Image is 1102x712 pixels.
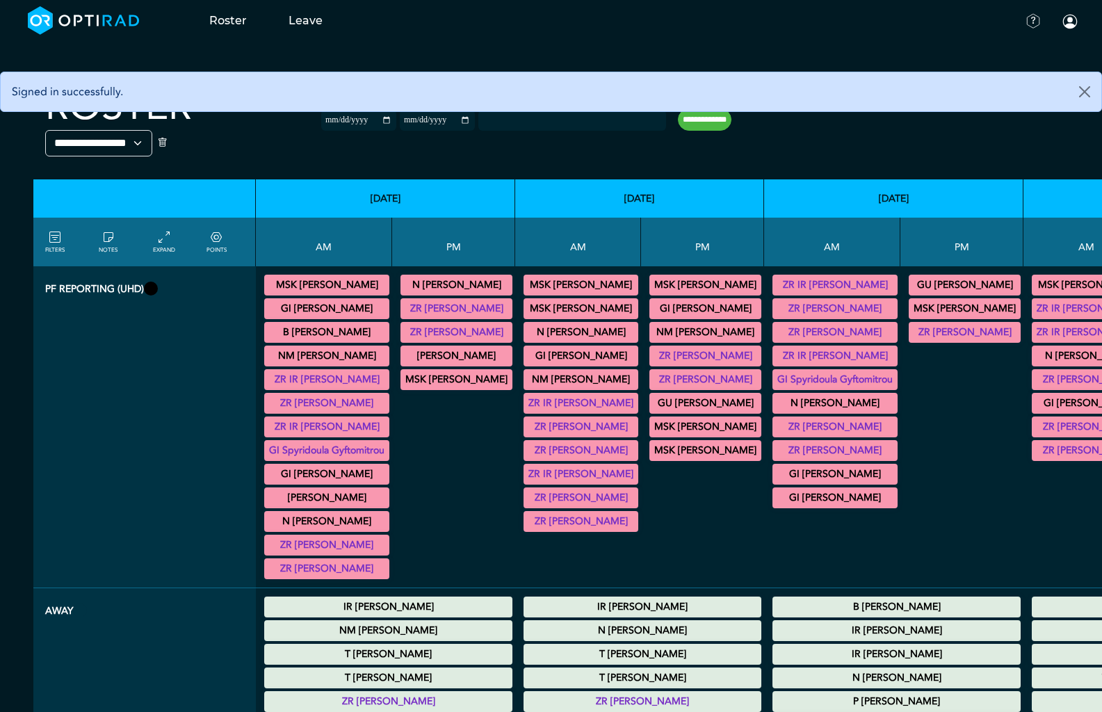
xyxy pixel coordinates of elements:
[909,322,1021,343] div: General XR 13:00 - 14:00
[526,348,636,364] summary: GI [PERSON_NAME]
[400,298,512,319] div: General XR 12:00 - 13:00
[775,489,896,506] summary: GI [PERSON_NAME]
[264,597,512,617] div: Annual Leave 00:00 - 23:59
[649,346,761,366] div: General XR 13:00 - 14:00
[526,513,636,530] summary: ZR [PERSON_NAME]
[266,324,387,341] summary: B [PERSON_NAME]
[526,466,636,483] summary: ZR IR [PERSON_NAME]
[400,346,512,366] div: General XR 14:00 - 15:00
[775,622,1019,639] summary: IR [PERSON_NAME]
[1068,72,1101,111] button: Close
[772,369,898,390] div: General XR 09:00 - 11:00
[264,393,389,414] div: General XR 08:00 - 09:00
[772,464,898,485] div: General XR 10:30 - 11:30
[772,644,1021,665] div: Annual Leave 00:00 - 23:59
[264,346,389,366] div: General XR 08:00 - 09:00
[33,266,256,588] th: PF Reporting (UHD)
[526,419,636,435] summary: ZR [PERSON_NAME]
[524,464,638,485] div: General XR 08:30 - 09:00
[651,442,759,459] summary: MSK [PERSON_NAME]
[651,324,759,341] summary: NM [PERSON_NAME]
[526,599,759,615] summary: IR [PERSON_NAME]
[651,300,759,317] summary: GI [PERSON_NAME]
[266,537,387,553] summary: ZR [PERSON_NAME]
[266,395,387,412] summary: ZR [PERSON_NAME]
[400,369,512,390] div: XR MSK 19:00 - 19:30
[775,324,896,341] summary: ZR [PERSON_NAME]
[649,393,761,414] div: General XR 16:00 - 17:00
[266,646,510,663] summary: T [PERSON_NAME]
[206,229,227,254] a: collapse/expand expected points
[264,511,389,532] div: General XR 09:00 - 10:30
[264,298,389,319] div: General XR 07:15 - 08:00
[775,599,1019,615] summary: B [PERSON_NAME]
[772,393,898,414] div: General XR 10:00 - 11:00
[911,300,1019,317] summary: MSK [PERSON_NAME]
[264,416,389,437] div: General XR 08:30 - 09:00
[266,348,387,364] summary: NM [PERSON_NAME]
[256,179,515,218] th: [DATE]
[264,464,389,485] div: General XR 09:00 - 10:00
[515,179,764,218] th: [DATE]
[772,322,898,343] div: General XR 08:00 - 09:00
[264,644,512,665] div: Other Leave 00:00 - 23:59
[772,667,1021,688] div: Annual Leave 00:00 - 23:59
[772,597,1021,617] div: Annual Leave 00:00 - 23:59
[772,487,898,508] div: General XR 11:00 - 12:00
[775,693,1019,710] summary: P [PERSON_NAME]
[526,670,759,686] summary: T [PERSON_NAME]
[524,511,638,532] div: General XR 10:00 - 11:00
[392,218,515,266] th: PM
[649,369,761,390] div: General XR 14:00 - 15:00
[403,348,510,364] summary: [PERSON_NAME]
[524,597,761,617] div: Annual Leave 00:00 - 23:59
[772,346,898,366] div: General XR 08:30 - 09:00
[775,371,896,388] summary: GI Spyridoula Gyftomitrou
[775,442,896,459] summary: ZR [PERSON_NAME]
[266,599,510,615] summary: IR [PERSON_NAME]
[772,416,898,437] div: General XR 10:00 - 12:30
[775,466,896,483] summary: GI [PERSON_NAME]
[649,322,761,343] div: General XR 13:00 - 14:00
[264,667,512,688] div: Annual Leave 00:00 - 23:59
[264,322,389,343] div: General XR 08:00 - 09:00
[256,218,392,266] th: AM
[524,487,638,508] div: General XR 09:30 - 10:00
[775,277,896,293] summary: ZR IR [PERSON_NAME]
[526,489,636,506] summary: ZR [PERSON_NAME]
[772,298,898,319] div: General XR 08:00 - 09:00
[524,667,761,688] div: Annual Leave 00:00 - 23:59
[264,620,512,641] div: Annual Leave 00:00 - 23:59
[772,691,1021,712] div: Annual Leave 00:00 - 23:59
[524,298,638,319] div: General XR 07:00 - 08:00
[266,693,510,710] summary: ZR [PERSON_NAME]
[264,691,512,712] div: Annual Leave 00:00 - 23:59
[524,440,638,461] div: General XR 08:00 - 09:00
[266,622,510,639] summary: NM [PERSON_NAME]
[403,300,510,317] summary: ZR [PERSON_NAME]
[775,395,896,412] summary: N [PERSON_NAME]
[764,218,900,266] th: AM
[266,560,387,577] summary: ZR [PERSON_NAME]
[264,440,389,461] div: General XR 09:00 - 11:00
[524,691,761,712] div: Annual Leave 00:00 - 23:59
[153,229,175,254] a: collapse/expand entries
[266,489,387,506] summary: [PERSON_NAME]
[526,442,636,459] summary: ZR [PERSON_NAME]
[911,324,1019,341] summary: ZR [PERSON_NAME]
[266,371,387,388] summary: ZR IR [PERSON_NAME]
[526,395,636,412] summary: ZR IR [PERSON_NAME]
[526,324,636,341] summary: N [PERSON_NAME]
[524,322,638,343] div: General XR 07:00 - 08:00
[651,371,759,388] summary: ZR [PERSON_NAME]
[775,646,1019,663] summary: IR [PERSON_NAME]
[911,277,1019,293] summary: GU [PERSON_NAME]
[909,275,1021,296] div: General XR 13:00 - 14:00
[266,466,387,483] summary: GI [PERSON_NAME]
[526,371,636,388] summary: NM [PERSON_NAME]
[651,277,759,293] summary: MSK [PERSON_NAME]
[649,275,761,296] div: General XR 12:00 - 13:00
[99,229,118,254] a: show/hide notes
[403,371,510,388] summary: MSK [PERSON_NAME]
[264,558,389,579] div: General XR 11:00 - 14:00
